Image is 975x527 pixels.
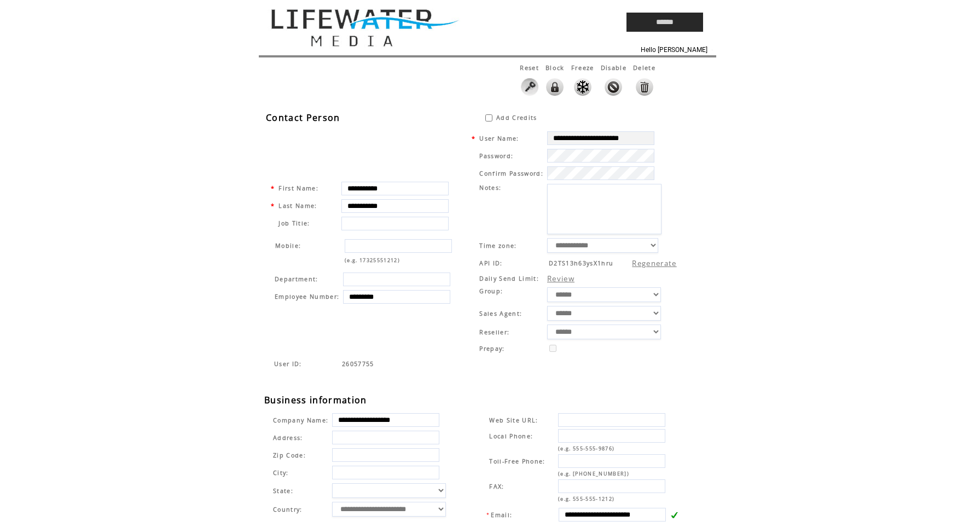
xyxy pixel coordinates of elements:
img: This feature will disable any activity and delete all data without a restore option. [636,78,653,96]
span: Prepay: [479,345,504,352]
img: This feature will disable any activity. No credits, Landing Pages or Mobile Websites will work. T... [605,78,622,96]
span: Reset this user password [520,63,539,72]
span: Sales Agent: [479,310,522,317]
span: This feature will Freeze any activity. No credits, Landing Pages or Mobile Websites will work. Th... [571,63,594,72]
span: Toll-Free Phone: [489,457,545,465]
span: Employee Number: [275,293,339,300]
img: This feature will lock the ability to login to the system. All activity will remain live such as ... [546,78,564,96]
span: Company Name: [273,416,328,424]
a: Review [547,274,574,283]
img: Click to reset this user password [521,78,538,96]
span: Address: [273,434,303,442]
span: Mobile: [275,242,301,250]
span: Group: [479,287,503,295]
span: Time zone: [479,242,516,250]
span: This feature will lock the ability to login to the system. All activity will remain live such as ... [545,63,565,72]
span: (e.g. [PHONE_NUMBER]) [558,470,629,477]
span: Zip Code: [273,451,306,459]
span: Password: [479,152,513,160]
span: Department: [275,275,318,283]
span: Notes: [479,184,501,192]
span: Reseller: [479,328,509,336]
span: Email: [491,511,512,519]
span: Confirm Password: [479,170,543,177]
span: (e.g. 17325551212) [345,257,400,264]
span: This feature will disable any activity. No credits, Landing Pages or Mobile Websites will work. T... [601,63,626,72]
span: (e.g. 555-555-1212) [558,495,614,502]
span: Last Name: [278,202,317,210]
span: Job Title: [278,219,310,227]
a: Regenerate [632,258,676,268]
span: Hello [PERSON_NAME] [641,46,707,54]
span: D2TS13h63ysX1hru [549,259,613,267]
img: This feature will Freeze any activity. No credits, Landing Pages or Mobile Websites will work. Th... [574,78,591,96]
span: Daily Send Limit: [479,275,539,282]
span: Indicates the agent code for sign up page with sales agent or reseller tracking code [342,360,374,368]
span: User Name: [479,135,519,142]
span: Local Phone: [489,432,533,440]
span: Business information [264,394,367,406]
span: Country: [273,506,303,513]
span: (e.g. 555-555-9876) [558,445,614,452]
span: City: [273,469,289,477]
span: State: [273,487,328,495]
span: FAX: [489,483,504,490]
span: This feature will disable any activity and delete all data without a restore option. [633,63,655,72]
span: API ID: [479,259,502,267]
img: v.gif [670,511,678,519]
span: Indicates the agent code for sign up page with sales agent or reseller tracking code [274,360,302,368]
span: Web Site URL: [489,416,538,424]
span: Contact Person [266,112,340,124]
span: Add Credits [496,114,537,121]
span: First Name: [278,184,318,192]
